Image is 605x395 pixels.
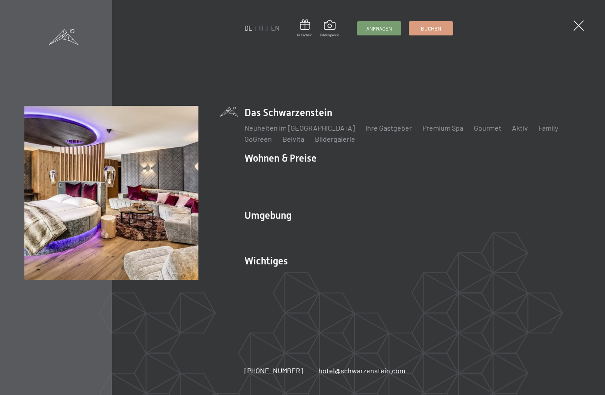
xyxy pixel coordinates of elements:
[365,124,412,132] a: Ihre Gastgeber
[539,124,558,132] a: Family
[244,24,252,32] a: DE
[244,124,355,132] a: Neuheiten im [GEOGRAPHIC_DATA]
[512,124,528,132] a: Aktiv
[423,124,463,132] a: Premium Spa
[244,135,272,143] a: GoGreen
[320,20,339,37] a: Bildergalerie
[474,124,501,132] a: Gourmet
[271,24,279,32] a: EN
[297,19,312,38] a: Gutschein
[259,24,264,32] a: IT
[244,366,303,376] a: [PHONE_NUMBER]
[421,25,441,32] span: Buchen
[297,33,312,38] span: Gutschein
[366,25,392,32] span: Anfragen
[320,33,339,38] span: Bildergalerie
[283,135,304,143] a: Belvita
[244,366,303,375] span: [PHONE_NUMBER]
[315,135,355,143] a: Bildergalerie
[357,22,401,35] a: Anfragen
[318,366,405,376] a: hotel@schwarzenstein.com
[409,22,453,35] a: Buchen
